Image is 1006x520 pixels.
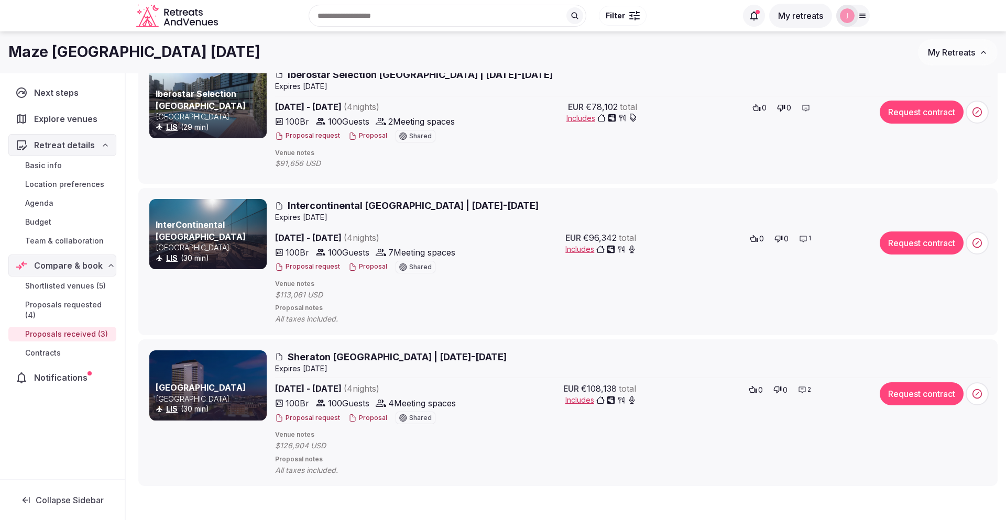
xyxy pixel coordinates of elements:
span: total [619,231,636,244]
button: My retreats [769,4,832,28]
button: Includes [566,113,637,124]
span: 2 [807,385,811,394]
span: [DATE] - [DATE] [275,231,460,244]
p: [GEOGRAPHIC_DATA] [156,394,265,404]
a: Contracts [8,346,116,360]
button: Request contract [880,231,964,255]
button: Proposal [348,414,387,423]
button: Includes [565,244,636,255]
span: My Retreats [928,47,975,58]
a: Basic info [8,158,116,173]
a: [GEOGRAPHIC_DATA] [156,382,246,393]
button: 0 [771,231,792,246]
span: €96,342 [583,231,617,244]
span: $91,656 USD [275,158,342,169]
a: LIS [166,404,178,413]
span: $113,061 USD [275,290,344,300]
span: 100 Br [286,115,309,128]
span: Retreat details [34,139,95,151]
span: total [620,101,637,113]
span: Next steps [34,86,83,99]
a: Visit the homepage [136,4,220,28]
a: Location preferences [8,177,116,192]
span: Iberostar Selection [GEOGRAPHIC_DATA] | [DATE]-[DATE] [288,68,553,81]
span: ( 4 night s ) [344,233,379,243]
span: 4 Meeting spaces [388,397,456,410]
div: (30 min) [156,253,265,263]
span: 0 [759,234,764,244]
span: $126,904 USD [275,440,347,451]
img: jolynn.hall [840,8,855,23]
span: 0 [762,103,767,113]
a: Shortlisted venues (5) [8,279,116,293]
div: (30 min) [156,404,265,414]
a: Proposals received (3) [8,327,116,341]
span: EUR [565,231,581,244]
span: €108,138 [581,382,617,395]
span: 0 [758,385,763,395]
span: 100 Br [286,397,309,410]
span: Venue notes [275,149,991,158]
a: LIS [166,123,178,131]
span: Agenda [25,198,53,208]
span: [DATE] - [DATE] [275,382,460,395]
button: Proposal request [275,262,340,271]
span: Proposal notes [275,455,991,464]
span: Venue notes [275,280,991,289]
a: Budget [8,215,116,229]
span: Shortlisted venues (5) [25,281,106,291]
a: Iberostar Selection [GEOGRAPHIC_DATA] [156,88,246,110]
button: 0 [774,101,794,115]
button: 0 [747,231,767,246]
a: InterContinental [GEOGRAPHIC_DATA] [156,219,246,241]
span: Team & collaboration [25,236,104,246]
p: [GEOGRAPHIC_DATA] [156,242,265,253]
div: Expire s [DATE] [275,81,991,92]
svg: Retreats and Venues company logo [136,4,220,28]
a: Agenda [8,196,116,211]
button: Proposal [348,262,387,271]
a: Notifications [8,367,116,389]
button: 0 [770,382,791,397]
span: 0 [784,234,789,244]
div: Expire s [DATE] [275,212,991,223]
button: Proposal request [275,414,340,423]
span: Intercontinental [GEOGRAPHIC_DATA] | [DATE]-[DATE] [288,199,539,212]
span: Location preferences [25,179,104,190]
p: [GEOGRAPHIC_DATA] [156,112,265,122]
button: Proposal [348,131,387,140]
span: Shared [409,415,432,421]
button: Includes [565,395,636,405]
span: 100 Guests [328,246,369,259]
span: Shared [409,133,432,139]
button: LIS [166,253,178,263]
span: Proposals received (3) [25,329,108,339]
span: Basic info [25,160,62,171]
span: Contracts [25,348,61,358]
span: All taxes included. [275,314,359,324]
span: Shared [409,264,432,270]
span: ( 4 night s ) [344,102,379,112]
span: 0 [786,103,791,113]
span: 100 Guests [328,115,369,128]
span: All taxes included. [275,465,359,475]
span: [DATE] - [DATE] [275,101,460,113]
span: 100 Br [286,246,309,259]
button: My Retreats [918,39,998,65]
span: Explore venues [34,113,102,125]
span: 2 Meeting spaces [388,115,455,128]
span: Sheraton [GEOGRAPHIC_DATA] | [DATE]-[DATE] [288,350,507,363]
h1: Maze [GEOGRAPHIC_DATA] [DATE] [8,42,260,62]
span: Proposals requested (4) [25,300,112,320]
span: EUR [563,382,579,395]
span: total [619,382,636,395]
button: LIS [166,122,178,132]
button: 0 [749,101,770,115]
a: LIS [166,253,178,262]
button: Request contract [880,101,964,124]
span: Budget [25,217,51,227]
span: Notifications [34,371,92,384]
